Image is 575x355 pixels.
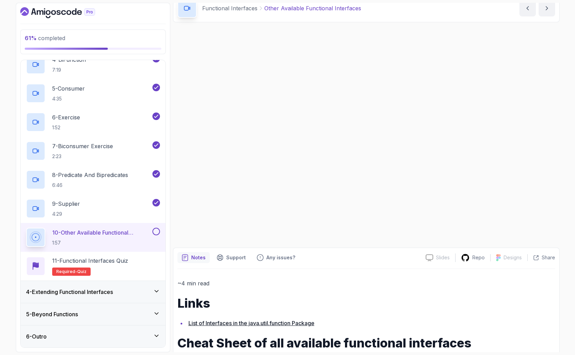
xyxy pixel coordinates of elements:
button: Feedback button [253,252,299,263]
span: completed [25,35,65,42]
h1: Links [177,296,555,310]
p: Other Available Functional Interfaces [264,4,361,12]
p: 4:29 [52,211,80,217]
button: 9-Supplier4:29 [26,199,160,218]
h1: Cheat Sheet of all available functional interfaces [177,336,555,350]
span: 61 % [25,35,37,42]
button: 11-Functional Interfaces QuizRequired-quiz [26,257,160,276]
button: 6-Exercise1:52 [26,113,160,132]
p: 5 - Consumer [52,84,85,93]
p: Support [226,254,246,261]
p: 4:35 [52,95,85,102]
p: Functional Interfaces [202,4,257,12]
p: Slides [436,254,450,261]
p: Designs [504,254,522,261]
p: Any issues? [266,254,295,261]
button: 4-BiFunction7:19 [26,55,160,74]
button: notes button [177,252,210,263]
p: 2:23 [52,153,113,160]
p: 1:57 [52,239,151,246]
a: Repo [456,253,490,262]
p: Notes [191,254,206,261]
button: Share [527,254,555,261]
a: List of Interfaces in the java.util.function Package [188,320,314,327]
p: 6:46 [52,182,128,189]
p: 10 - Other Available Functional Interfaces [52,228,151,237]
button: 4-Extending Functional Interfaces [21,281,165,303]
h3: 4 - Extending Functional Interfaces [26,288,113,296]
button: Support button [212,252,250,263]
span: quiz [77,269,87,274]
p: 9 - Supplier [52,200,80,208]
p: 6 - Exercise [52,113,80,121]
button: 5-Beyond Functions [21,303,165,325]
p: Share [542,254,555,261]
p: 11 - Functional Interfaces Quiz [52,257,128,265]
button: 6-Outro [21,326,165,347]
p: ~4 min read [177,279,555,288]
h3: 5 - Beyond Functions [26,310,78,318]
button: 10-Other Available Functional Interfaces1:57 [26,228,160,247]
button: 5-Consumer4:35 [26,84,160,103]
button: 7-Biconsumer Exercise2:23 [26,141,160,161]
p: 7:19 [52,67,86,73]
p: Repo [472,254,485,261]
button: 8-Predicate And Bipredicates6:46 [26,170,160,189]
h3: 6 - Outro [26,332,47,341]
span: Required- [56,269,77,274]
p: 7 - Biconsumer Exercise [52,142,113,150]
p: 1:52 [52,124,80,131]
p: 8 - Predicate And Bipredicates [52,171,128,179]
a: Dashboard [20,7,111,18]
